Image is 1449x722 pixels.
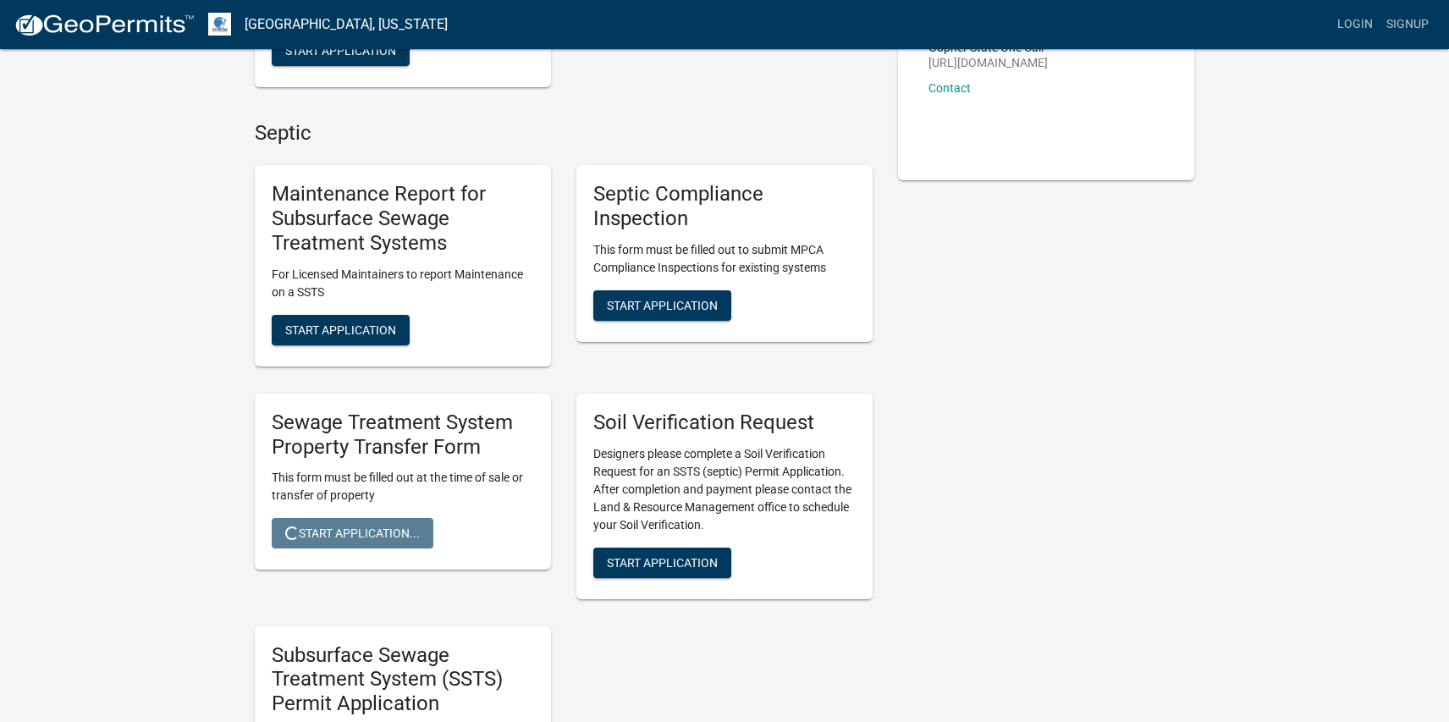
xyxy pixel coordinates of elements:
[607,555,718,569] span: Start Application
[593,548,731,578] button: Start Application
[928,57,1048,69] p: [URL][DOMAIN_NAME]
[245,10,448,39] a: [GEOGRAPHIC_DATA], [US_STATE]
[593,290,731,321] button: Start Application
[1331,8,1380,41] a: Login
[272,411,534,460] h5: Sewage Treatment System Property Transfer Form
[272,518,433,548] button: Start Application...
[593,445,856,534] p: Designers please complete a Soil Verification Request for an SSTS (septic) Permit Application. Af...
[272,266,534,301] p: For Licensed Maintainers to report Maintenance on a SSTS
[593,182,856,231] h5: Septic Compliance Inspection
[208,13,231,36] img: Otter Tail County, Minnesota
[607,298,718,311] span: Start Application
[928,81,971,95] a: Contact
[593,241,856,277] p: This form must be filled out to submit MPCA Compliance Inspections for existing systems
[285,43,396,57] span: Start Application
[272,643,534,716] h5: Subsurface Sewage Treatment System (SSTS) Permit Application
[272,36,410,66] button: Start Application
[272,469,534,504] p: This form must be filled out at the time of sale or transfer of property
[928,41,1048,53] p: Gopher State One Call
[593,411,856,435] h5: Soil Verification Request
[272,182,534,255] h5: Maintenance Report for Subsurface Sewage Treatment Systems
[272,315,410,345] button: Start Application
[255,121,873,146] h4: Septic
[285,322,396,336] span: Start Application
[1380,8,1435,41] a: Signup
[285,526,420,540] span: Start Application...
